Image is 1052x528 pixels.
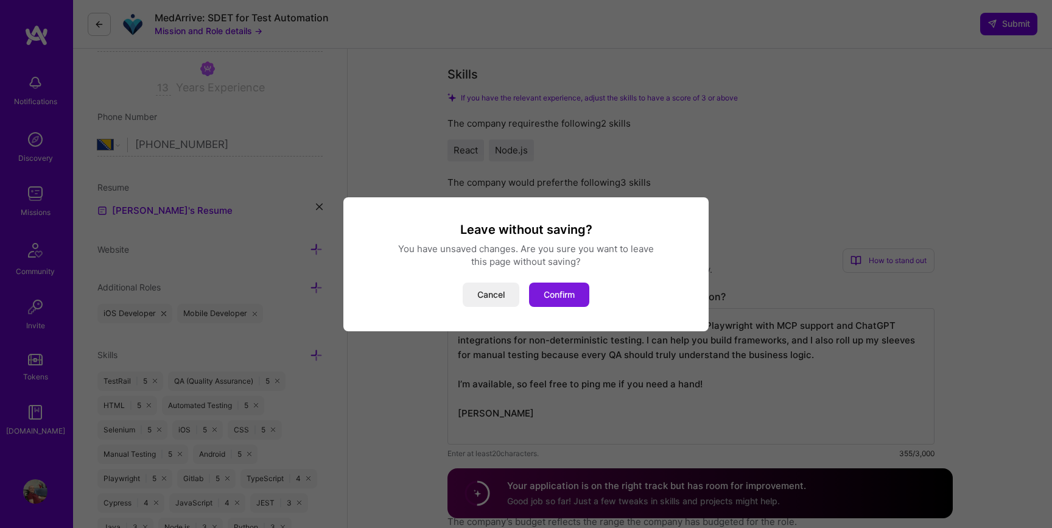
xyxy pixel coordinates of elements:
h3: Leave without saving? [358,222,694,238]
div: this page without saving? [358,255,694,268]
div: modal [343,197,709,331]
button: Cancel [463,283,519,307]
div: You have unsaved changes. Are you sure you want to leave [358,242,694,255]
button: Confirm [529,283,589,307]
